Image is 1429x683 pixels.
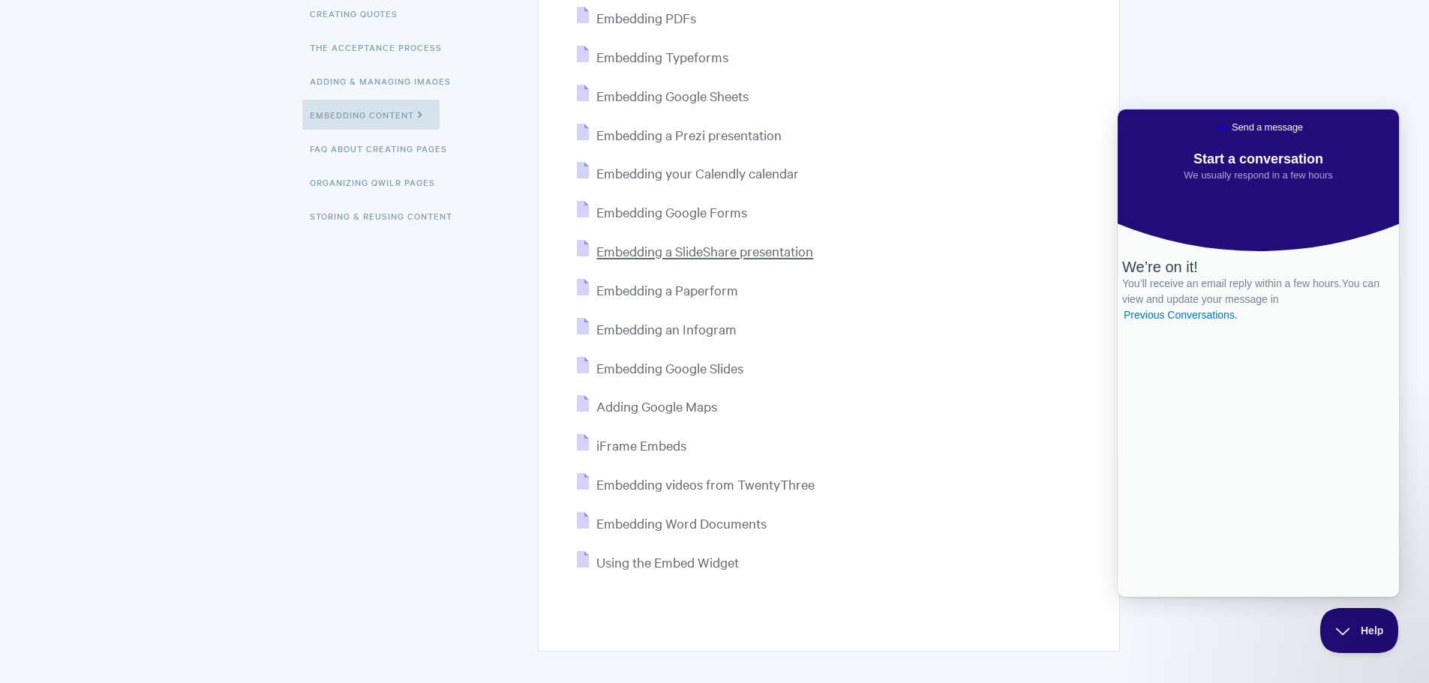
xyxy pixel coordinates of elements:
[596,436,686,454] span: iFrame Embeds
[577,475,815,493] a: Embedding videos from TwentyThree
[310,167,446,197] a: Organizing Qwilr Pages
[577,320,737,337] a: Embedding an Infogram
[577,436,686,454] a: iFrame Embeds
[302,100,440,130] a: Embedding Content
[596,126,782,143] span: Embedding a Prezi presentation
[596,281,738,298] span: Embedding a Paperform
[596,203,747,220] span: Embedding Google Forms
[577,397,717,415] a: Adding Google Maps
[577,87,749,104] a: Embedding Google Sheets
[596,359,743,376] span: Embedding Google Slides
[577,553,739,571] a: Using the Embed Widget
[596,320,737,337] span: Embedding an Infogram
[596,553,739,571] span: Using the Embed Widget
[596,9,696,26] span: Embedding PDFs
[577,48,728,65] a: Embedding Typeforms
[596,87,749,104] span: Embedding Google Sheets
[596,514,767,532] span: Embedding Word Documents
[577,164,799,181] a: Embedding your Calendly calendar
[596,475,815,493] span: Embedding videos from TwentyThree
[596,397,717,415] span: Adding Google Maps
[577,242,813,259] a: Embedding a SlideShare presentation
[310,66,462,96] a: Adding & Managing Images
[1118,109,1399,597] iframe: Help Scout Beacon - Live Chat, Contact Form, and Knowledge Base
[310,32,453,62] a: The Acceptance Process
[596,242,813,259] span: Embedding a SlideShare presentation
[577,126,782,143] a: Embedding a Prezi presentation
[577,359,743,376] a: Embedding Google Slides
[310,201,464,231] a: Storing & Reusing Content
[577,203,747,220] a: Embedding Google Forms
[596,48,728,65] span: Embedding Typeforms
[577,9,696,26] a: Embedding PDFs
[596,164,799,181] span: Embedding your Calendly calendar
[577,281,738,298] a: Embedding a Paperform
[1320,608,1399,653] iframe: Help Scout Beacon - Close
[310,133,458,163] a: FAQ About Creating Pages
[577,514,767,532] a: Embedding Word Documents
